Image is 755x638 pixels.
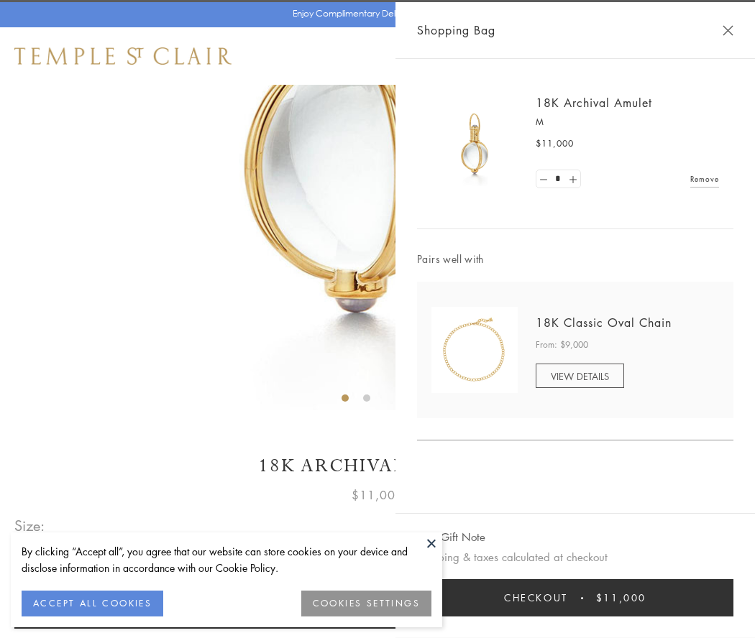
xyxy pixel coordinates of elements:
[431,307,518,393] img: N88865-OV18
[22,543,431,576] div: By clicking “Accept all”, you agree that our website can store cookies on your device and disclos...
[536,115,719,129] p: M
[22,591,163,616] button: ACCEPT ALL COOKIES
[536,95,652,111] a: 18K Archival Amulet
[301,591,431,616] button: COOKIES SETTINGS
[690,171,719,187] a: Remove
[14,47,232,65] img: Temple St. Clair
[352,486,403,504] span: $11,000
[504,590,568,606] span: Checkout
[536,315,672,330] a: 18K Classic Oval Chain
[536,338,588,352] span: From: $9,000
[723,25,733,36] button: Close Shopping Bag
[596,590,646,606] span: $11,000
[417,251,733,267] span: Pairs well with
[14,453,741,478] h1: 18K Archival Amulet
[536,137,574,151] span: $11,000
[14,514,46,537] span: Size:
[536,364,624,388] a: VIEW DETAILS
[551,369,609,383] span: VIEW DETAILS
[536,170,551,188] a: Set quantity to 0
[417,528,485,546] button: Add Gift Note
[293,6,456,21] p: Enjoy Complimentary Delivery & Returns
[565,170,580,188] a: Set quantity to 2
[417,21,495,40] span: Shopping Bag
[431,101,518,187] img: 18K Archival Amulet
[417,548,733,566] p: Shipping & taxes calculated at checkout
[417,579,733,616] button: Checkout $11,000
